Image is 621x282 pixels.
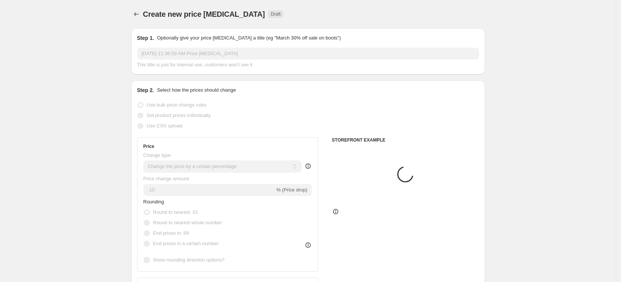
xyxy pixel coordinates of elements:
h2: Step 2. [137,86,154,94]
h6: STOREFRONT EXAMPLE [332,137,479,143]
span: Draft [271,11,281,17]
span: Price change amount [143,176,189,181]
span: % (Price drop) [276,187,307,193]
p: Optionally give your price [MEDICAL_DATA] a title (eg "March 30% off sale on boots") [157,34,340,42]
span: Show rounding direction options? [153,257,225,263]
h3: Price [143,143,154,149]
span: This title is just for internal use, customers won't see it [137,62,253,67]
p: Select how the prices should change [157,86,236,94]
span: Change type [143,152,171,158]
span: Use CSV upload [147,123,183,129]
h2: Step 1. [137,34,154,42]
span: Create new price [MEDICAL_DATA] [143,10,265,18]
span: Set product prices individually [147,113,211,118]
input: -15 [143,184,275,196]
span: Round to nearest .01 [153,209,198,215]
span: Round to nearest whole number [153,220,222,225]
div: help [304,162,312,170]
span: End prices in .99 [153,230,189,236]
span: End prices in a certain number [153,241,219,246]
input: 30% off holiday sale [137,48,479,60]
span: Use bulk price change rules [147,102,206,108]
button: Price change jobs [131,9,142,19]
span: Rounding [143,199,164,205]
